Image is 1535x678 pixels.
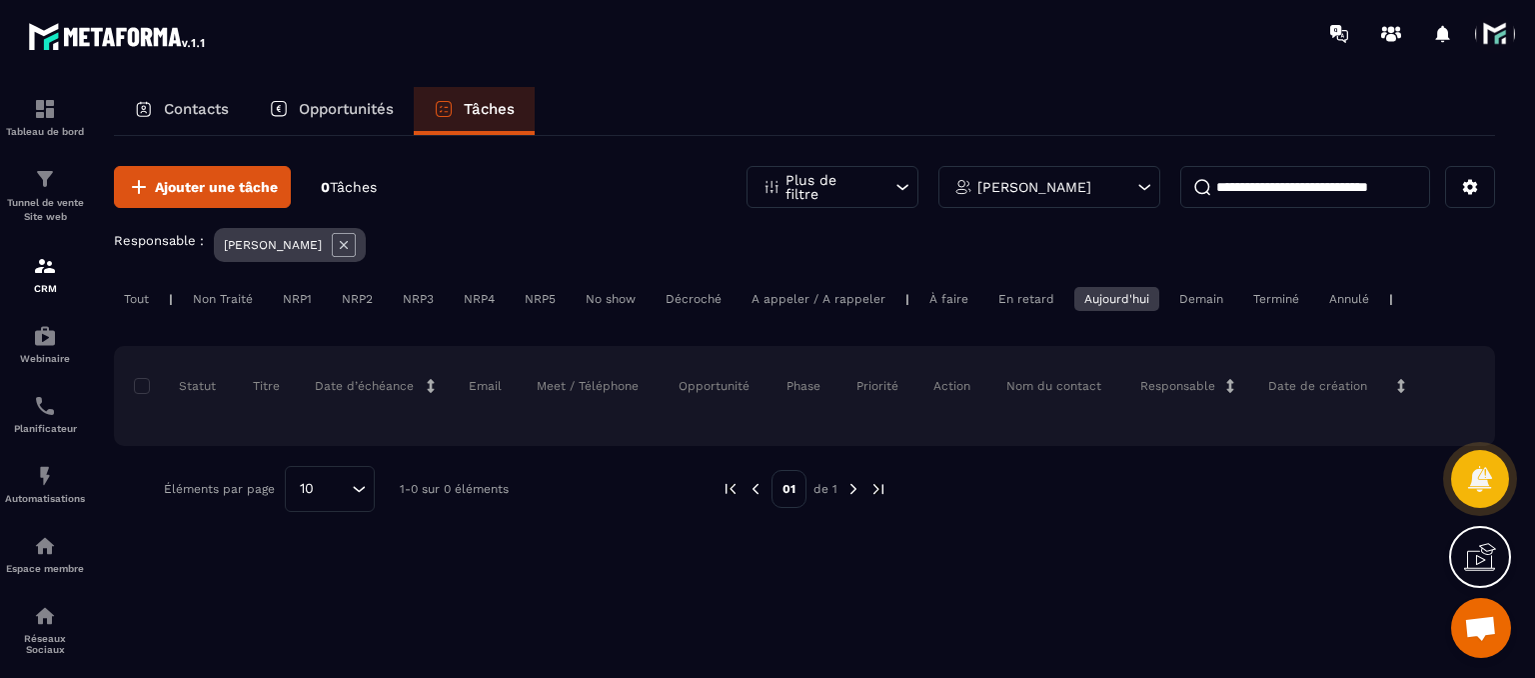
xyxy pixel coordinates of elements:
[33,534,57,558] img: automations
[869,480,887,498] img: next
[1006,378,1101,394] p: Nom du contact
[679,378,750,394] p: Opportunité
[285,466,375,512] div: Search for option
[33,254,57,278] img: formation
[33,464,57,488] img: automations
[164,100,229,118] p: Contacts
[905,292,909,306] p: |
[321,478,347,500] input: Search for option
[454,287,505,311] div: NRP4
[393,287,444,311] div: NRP3
[33,324,57,348] img: automations
[469,378,502,394] p: Email
[114,287,159,311] div: Tout
[576,287,646,311] div: No show
[139,378,216,394] p: Statut
[1169,287,1233,311] div: Demain
[5,82,85,152] a: formationformationTableau de bord
[5,633,85,655] p: Réseaux Sociaux
[5,563,85,574] p: Espace membre
[321,178,377,197] p: 0
[155,177,278,197] span: Ajouter une tâche
[33,394,57,418] img: scheduler
[273,287,322,311] div: NRP1
[5,239,85,309] a: formationformationCRM
[722,480,740,498] img: prev
[164,482,275,496] p: Éléments par page
[114,233,204,248] p: Responsable :
[771,470,806,508] p: 01
[414,87,535,135] a: Tâches
[5,519,85,589] a: automationsautomationsEspace membre
[114,87,249,135] a: Contacts
[1140,378,1215,394] p: Responsable
[1389,292,1393,306] p: |
[856,378,898,394] p: Priorité
[332,287,383,311] div: NRP2
[5,126,85,137] p: Tableau de bord
[1451,598,1511,658] div: Ouvrir le chat
[33,167,57,191] img: formation
[330,179,377,195] span: Tâches
[515,287,566,311] div: NRP5
[114,166,291,208] button: Ajouter une tâche
[747,480,765,498] img: prev
[919,287,978,311] div: À faire
[299,100,394,118] p: Opportunités
[977,180,1091,194] p: [PERSON_NAME]
[1074,287,1159,311] div: Aujourd'hui
[28,18,208,54] img: logo
[5,493,85,504] p: Automatisations
[33,604,57,628] img: social-network
[844,480,862,498] img: next
[785,173,873,201] p: Plus de filtre
[183,287,263,311] div: Non Traité
[400,482,509,496] p: 1-0 sur 0 éléments
[1268,378,1367,394] p: Date de création
[5,283,85,294] p: CRM
[33,97,57,121] img: formation
[464,100,515,118] p: Tâches
[813,481,837,497] p: de 1
[315,378,414,394] p: Date d’échéance
[5,423,85,434] p: Planificateur
[742,287,895,311] div: A appeler / A rappeler
[293,478,321,500] span: 10
[1319,287,1379,311] div: Annulé
[1243,287,1309,311] div: Terminé
[5,379,85,449] a: schedulerschedulerPlanificateur
[169,292,173,306] p: |
[249,87,414,135] a: Opportunités
[5,309,85,379] a: automationsautomationsWebinaire
[5,589,85,670] a: social-networksocial-networkRéseaux Sociaux
[224,238,322,252] p: [PERSON_NAME]
[537,378,639,394] p: Meet / Téléphone
[253,378,280,394] p: Titre
[988,287,1064,311] div: En retard
[5,196,85,224] p: Tunnel de vente Site web
[5,449,85,519] a: automationsautomationsAutomatisations
[656,287,732,311] div: Décroché
[786,378,820,394] p: Phase
[5,353,85,364] p: Webinaire
[5,152,85,239] a: formationformationTunnel de vente Site web
[933,378,970,394] p: Action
